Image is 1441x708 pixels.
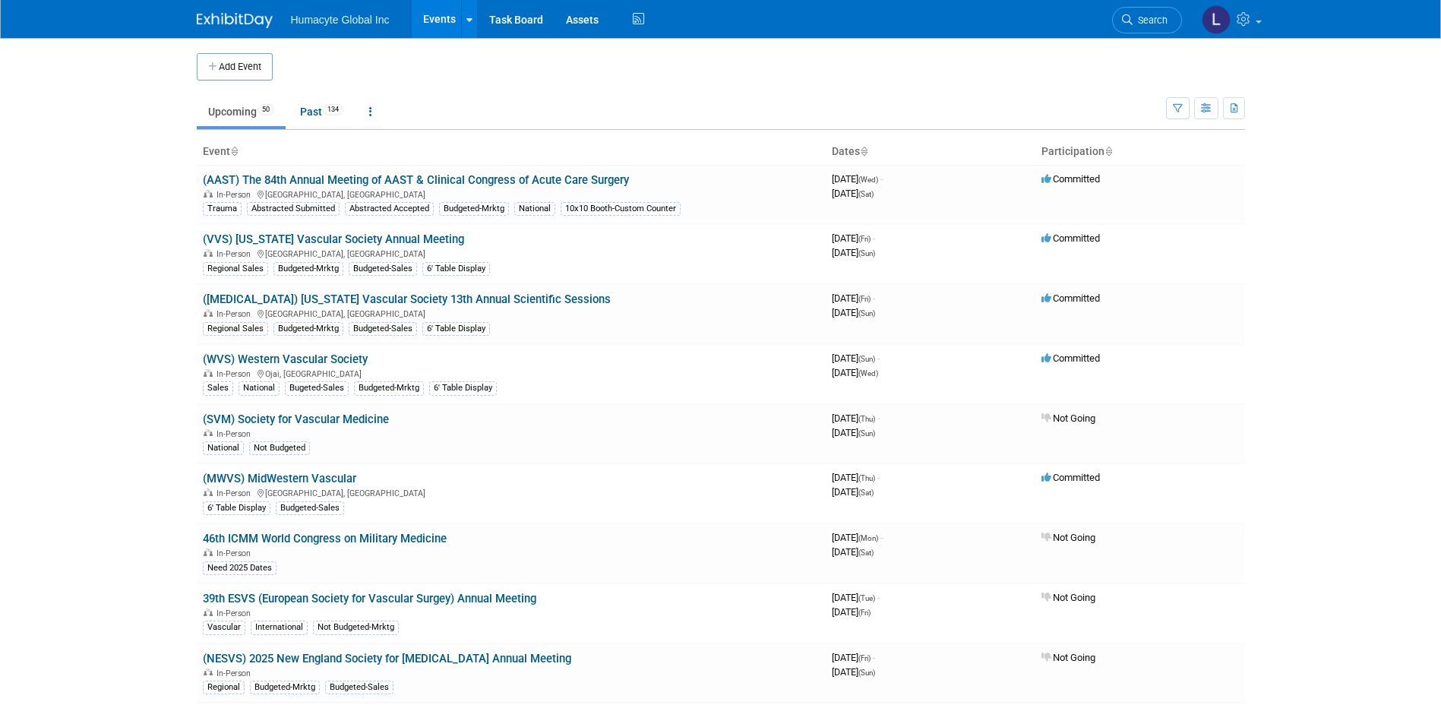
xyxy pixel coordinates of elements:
[273,262,343,276] div: Budgeted-Mrktg
[276,501,344,515] div: Budgeted-Sales
[832,367,878,378] span: [DATE]
[858,235,871,243] span: (Fri)
[216,548,255,558] span: In-Person
[1041,592,1095,603] span: Not Going
[285,381,349,395] div: Bugeted-Sales
[313,621,399,634] div: Not Budgeted-Mrktg
[204,548,213,556] img: In-Person Event
[514,202,555,216] div: National
[249,441,310,455] div: Not Budgeted
[204,668,213,676] img: In-Person Event
[273,322,343,336] div: Budgeted-Mrktg
[1041,412,1095,424] span: Not Going
[858,474,875,482] span: (Thu)
[289,97,355,126] a: Past134
[258,104,274,115] span: 50
[860,145,867,157] a: Sort by Start Date
[1112,7,1182,33] a: Search
[877,352,880,364] span: -
[832,486,874,498] span: [DATE]
[1041,232,1100,244] span: Committed
[203,412,389,426] a: (SVM) Society for Vascular Medicine
[877,472,880,483] span: -
[858,608,871,617] span: (Fri)
[1041,292,1100,304] span: Committed
[1035,139,1245,165] th: Participation
[858,249,875,258] span: (Sun)
[858,548,874,557] span: (Sat)
[832,427,875,438] span: [DATE]
[832,232,875,244] span: [DATE]
[858,309,875,318] span: (Sun)
[203,247,820,259] div: [GEOGRAPHIC_DATA], [GEOGRAPHIC_DATA]
[826,139,1035,165] th: Dates
[204,369,213,377] img: In-Person Event
[204,190,213,198] img: In-Person Event
[832,247,875,258] span: [DATE]
[858,369,878,378] span: (Wed)
[858,654,871,662] span: (Fri)
[1041,352,1100,364] span: Committed
[345,202,434,216] div: Abstracted Accepted
[1041,652,1095,663] span: Not Going
[832,472,880,483] span: [DATE]
[832,592,880,603] span: [DATE]
[197,53,273,81] button: Add Event
[832,412,880,424] span: [DATE]
[561,202,681,216] div: 10x10 Booth-Custom Counter
[858,415,875,423] span: (Thu)
[203,232,464,246] a: (VVS) [US_STATE] Vascular Society Annual Meeting
[354,381,424,395] div: Budgeted-Mrktg
[216,488,255,498] span: In-Person
[203,441,244,455] div: National
[203,681,245,694] div: Regional
[216,249,255,259] span: In-Person
[1202,5,1231,34] img: Linda Hamilton
[203,352,368,366] a: (WVS) Western Vascular Society
[203,173,629,187] a: (AAST) The 84th Annual Meeting of AAST & Clinical Congress of Acute Care Surgery
[203,472,356,485] a: (MWVS) MidWestern Vascular
[204,309,213,317] img: In-Person Event
[349,322,417,336] div: Budgeted-Sales
[216,190,255,200] span: In-Person
[422,262,490,276] div: 6' Table Display
[216,668,255,678] span: In-Person
[858,488,874,497] span: (Sat)
[203,322,268,336] div: Regional Sales
[429,381,497,395] div: 6' Table Display
[832,173,883,185] span: [DATE]
[858,594,875,602] span: (Tue)
[203,532,447,545] a: 46th ICMM World Congress on Military Medicine
[323,104,343,115] span: 134
[197,97,286,126] a: Upcoming50
[197,139,826,165] th: Event
[832,352,880,364] span: [DATE]
[858,175,878,184] span: (Wed)
[858,355,875,363] span: (Sun)
[251,621,308,634] div: International
[858,295,871,303] span: (Fri)
[216,309,255,319] span: In-Person
[349,262,417,276] div: Budgeted-Sales
[873,232,875,244] span: -
[204,488,213,496] img: In-Person Event
[203,381,233,395] div: Sales
[203,486,820,498] div: [GEOGRAPHIC_DATA], [GEOGRAPHIC_DATA]
[858,534,878,542] span: (Mon)
[291,14,390,26] span: Humacyte Global Inc
[203,501,270,515] div: 6' Table Display
[203,621,245,634] div: Vascular
[832,188,874,199] span: [DATE]
[203,367,820,379] div: Ojai, [GEOGRAPHIC_DATA]
[239,381,280,395] div: National
[325,681,393,694] div: Budgeted-Sales
[203,592,536,605] a: 39th ESVS (European Society for Vascular Surgey) Annual Meeting
[203,307,820,319] div: [GEOGRAPHIC_DATA], [GEOGRAPHIC_DATA]
[877,412,880,424] span: -
[832,652,875,663] span: [DATE]
[1133,14,1168,26] span: Search
[880,532,883,543] span: -
[250,681,320,694] div: Budgeted-Mrktg
[832,307,875,318] span: [DATE]
[873,652,875,663] span: -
